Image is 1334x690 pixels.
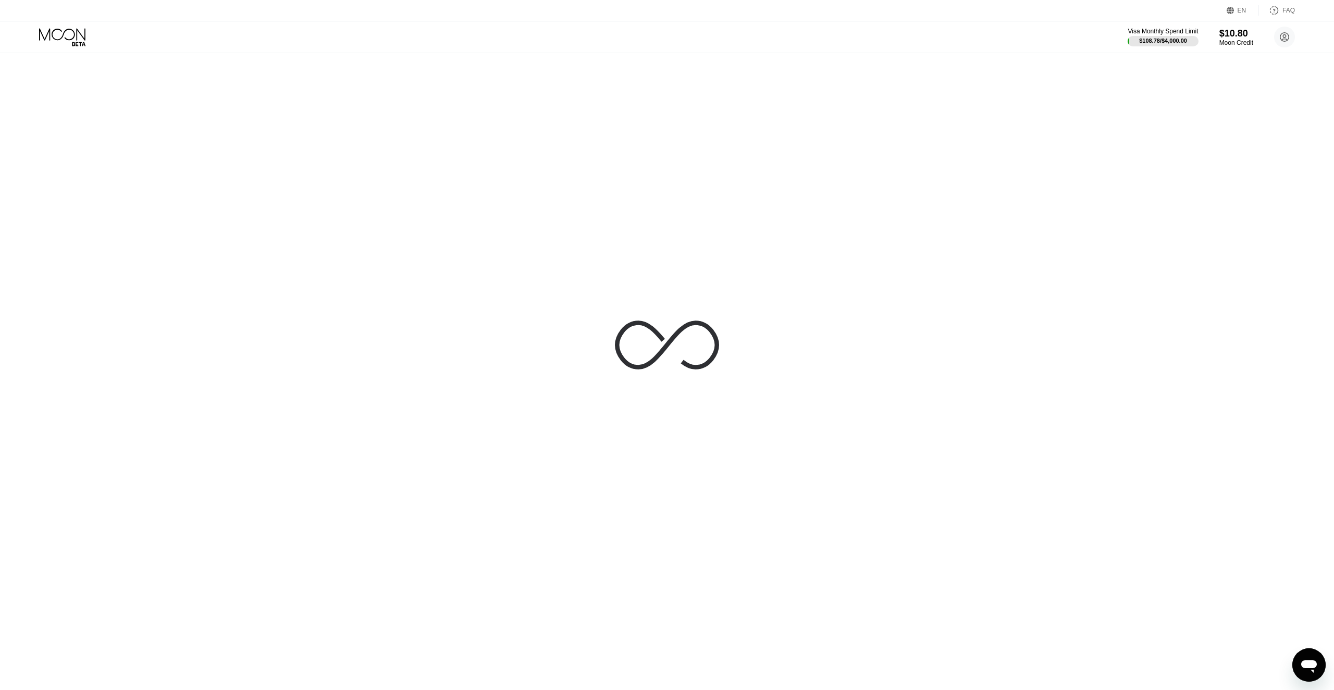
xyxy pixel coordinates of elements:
div: FAQ [1282,7,1295,14]
div: Visa Monthly Spend Limit [1128,28,1198,35]
div: $10.80 [1219,28,1253,39]
div: FAQ [1258,5,1295,16]
div: EN [1238,7,1246,14]
div: $10.80Moon Credit [1219,28,1253,46]
div: $108.78 / $4,000.00 [1139,38,1187,44]
div: Visa Monthly Spend Limit$108.78/$4,000.00 [1128,28,1198,46]
div: Moon Credit [1219,39,1253,46]
iframe: Кнопка запуска окна обмена сообщениями [1292,648,1326,682]
div: EN [1227,5,1258,16]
